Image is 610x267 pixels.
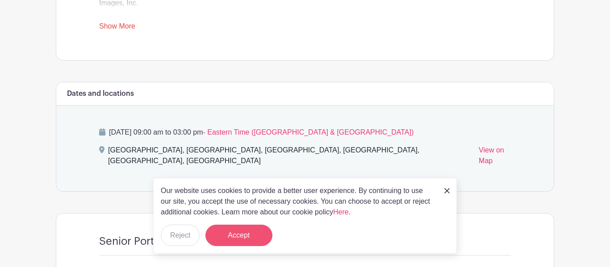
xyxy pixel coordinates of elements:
a: Show More [99,22,135,33]
span: - Eastern Time ([GEOGRAPHIC_DATA] & [GEOGRAPHIC_DATA]) [203,128,414,136]
button: Accept [205,225,272,246]
h4: Senior Portrait Appointment [99,235,240,248]
div: [GEOGRAPHIC_DATA], [GEOGRAPHIC_DATA], [GEOGRAPHIC_DATA], [GEOGRAPHIC_DATA], [GEOGRAPHIC_DATA], [G... [108,145,472,170]
a: [DOMAIN_NAME] [99,10,156,17]
button: Reject [161,225,200,246]
a: Here [333,208,349,216]
a: View on Map [479,145,511,170]
img: close_button-5f87c8562297e5c2d7936805f587ecaba9071eb48480494691a3f1689db116b3.svg [444,188,450,193]
h6: Dates and locations [67,90,134,98]
p: [DATE] 09:00 am to 03:00 pm [99,127,511,138]
p: Our website uses cookies to provide a better user experience. By continuing to use our site, you ... [161,185,435,218]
